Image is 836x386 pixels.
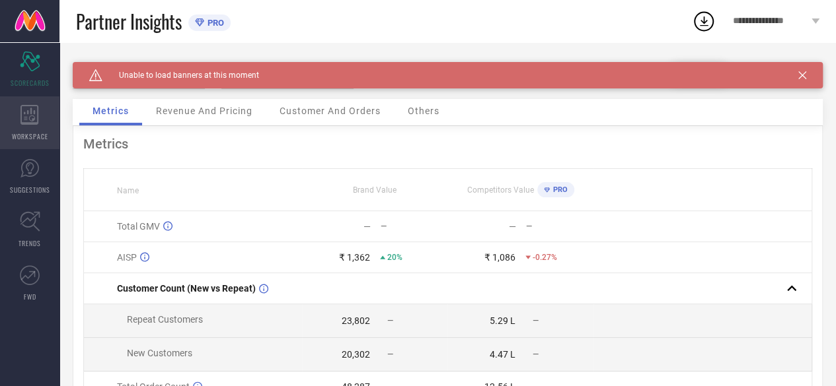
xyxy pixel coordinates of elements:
[408,106,439,116] span: Others
[363,221,371,232] div: —
[387,350,393,359] span: —
[550,185,568,194] span: PRO
[93,106,129,116] span: Metrics
[339,252,370,263] div: ₹ 1,362
[127,348,192,358] span: New Customers
[11,78,50,88] span: SCORECARDS
[19,238,41,248] span: TRENDS
[490,315,515,326] div: 5.29 L
[24,292,36,302] span: FWD
[156,106,252,116] span: Revenue And Pricing
[526,222,593,231] div: —
[387,316,393,325] span: —
[127,314,203,325] span: Repeat Customers
[117,283,256,294] span: Customer Count (New vs Repeat)
[10,185,50,195] span: SUGGESTIONS
[533,253,557,262] span: -0.27%
[509,221,516,232] div: —
[76,8,182,35] span: Partner Insights
[102,71,259,80] span: Unable to load banners at this moment
[533,316,539,325] span: —
[280,106,381,116] span: Customer And Orders
[484,252,515,263] div: ₹ 1,086
[117,252,137,263] span: AISP
[117,221,160,232] span: Total GMV
[353,185,397,195] span: Brand Value
[342,349,370,360] div: 20,302
[342,315,370,326] div: 23,802
[692,9,716,33] div: Open download list
[73,62,205,71] div: Brand
[204,18,224,28] span: PRO
[117,186,139,195] span: Name
[381,222,447,231] div: —
[12,131,48,141] span: WORKSPACE
[533,350,539,359] span: —
[467,185,534,195] span: Competitors Value
[490,349,515,360] div: 4.47 L
[83,136,812,152] div: Metrics
[387,253,402,262] span: 20%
